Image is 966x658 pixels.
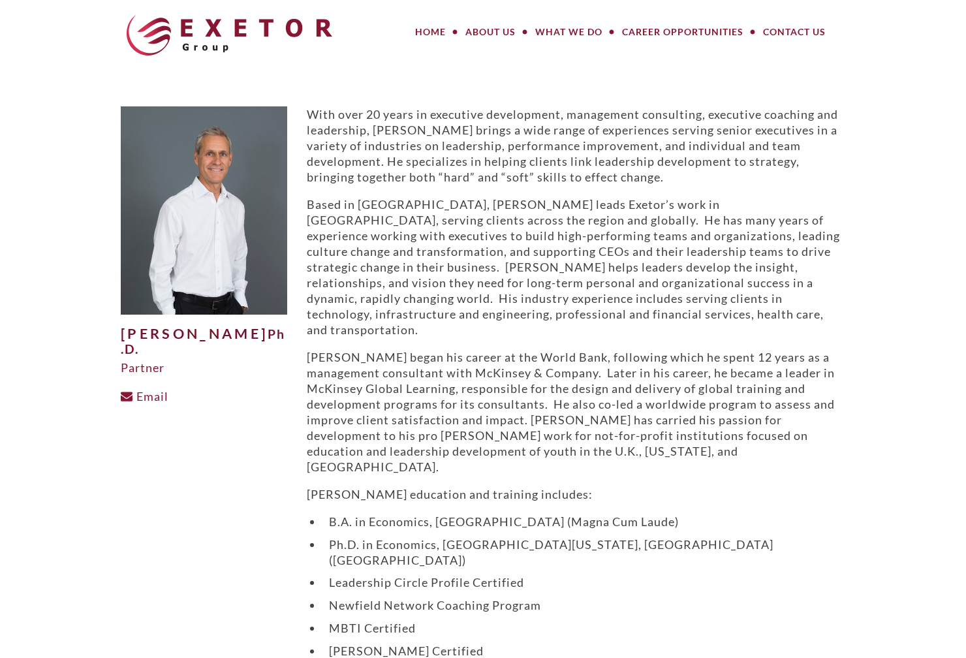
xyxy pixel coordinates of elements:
[322,514,845,529] li: B.A. in Economics, [GEOGRAPHIC_DATA] (Magna Cum Laude)
[307,486,845,502] p: [PERSON_NAME] education and training includes:
[322,597,845,613] li: Newfield Network Coaching Program
[121,389,168,403] a: Email
[121,106,287,315] img: Craig-Mitchell-Website-500x625.jpg
[525,19,612,45] a: What We Do
[612,19,753,45] a: Career Opportunities
[322,574,845,590] li: Leadership Circle Profile Certified
[307,349,845,475] p: [PERSON_NAME] began his career at the World Bank, following which he spent 12 years as a manageme...
[121,360,287,375] div: Partner
[307,106,845,185] p: With over 20 years in executive development, management consulting, executive coaching and leader...
[121,326,287,358] h1: [PERSON_NAME]
[127,15,332,55] img: The Exetor Group
[456,19,525,45] a: About Us
[405,19,456,45] a: Home
[322,620,845,636] li: MBTI Certified
[322,537,845,568] li: Ph.D. in Economics, [GEOGRAPHIC_DATA][US_STATE], [GEOGRAPHIC_DATA] ([GEOGRAPHIC_DATA])
[307,196,845,337] p: Based in [GEOGRAPHIC_DATA], [PERSON_NAME] leads Exetor’s work in [GEOGRAPHIC_DATA], serving clien...
[753,19,835,45] a: Contact Us
[121,326,285,357] span: Ph.D.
